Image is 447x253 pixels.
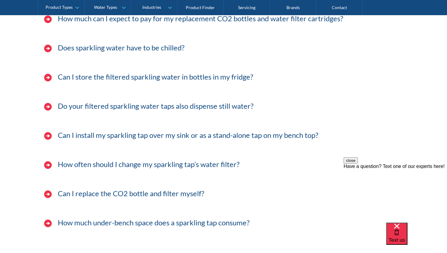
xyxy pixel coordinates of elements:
h3: How much can I expect to pay for my replacement CO2 bottles and water filter cartridges? [58,14,343,23]
div: Water Types [94,5,117,10]
h3: Can I install my sparkling tap over my sink or as a stand-alone tap on my bench top? [58,131,318,140]
h3: Does sparkling water have to be chilled? [58,43,185,52]
div: Product Types [46,5,73,10]
iframe: podium webchat widget prompt [344,157,447,230]
iframe: podium webchat widget bubble [386,223,447,253]
h3: Can I replace the CO2 bottle and filter myself? [58,189,204,198]
h3: How often should I change my sparkling tap’s water filter? [58,160,240,169]
h3: Can I store the filtered sparkling water in bottles in my fridge? [58,73,253,81]
h3: How much under-bench space does a sparkling tap consume? [58,218,250,227]
h3: Do your filtered sparkling water taps also dispense still water? [58,102,254,111]
div: Industries [142,5,161,10]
